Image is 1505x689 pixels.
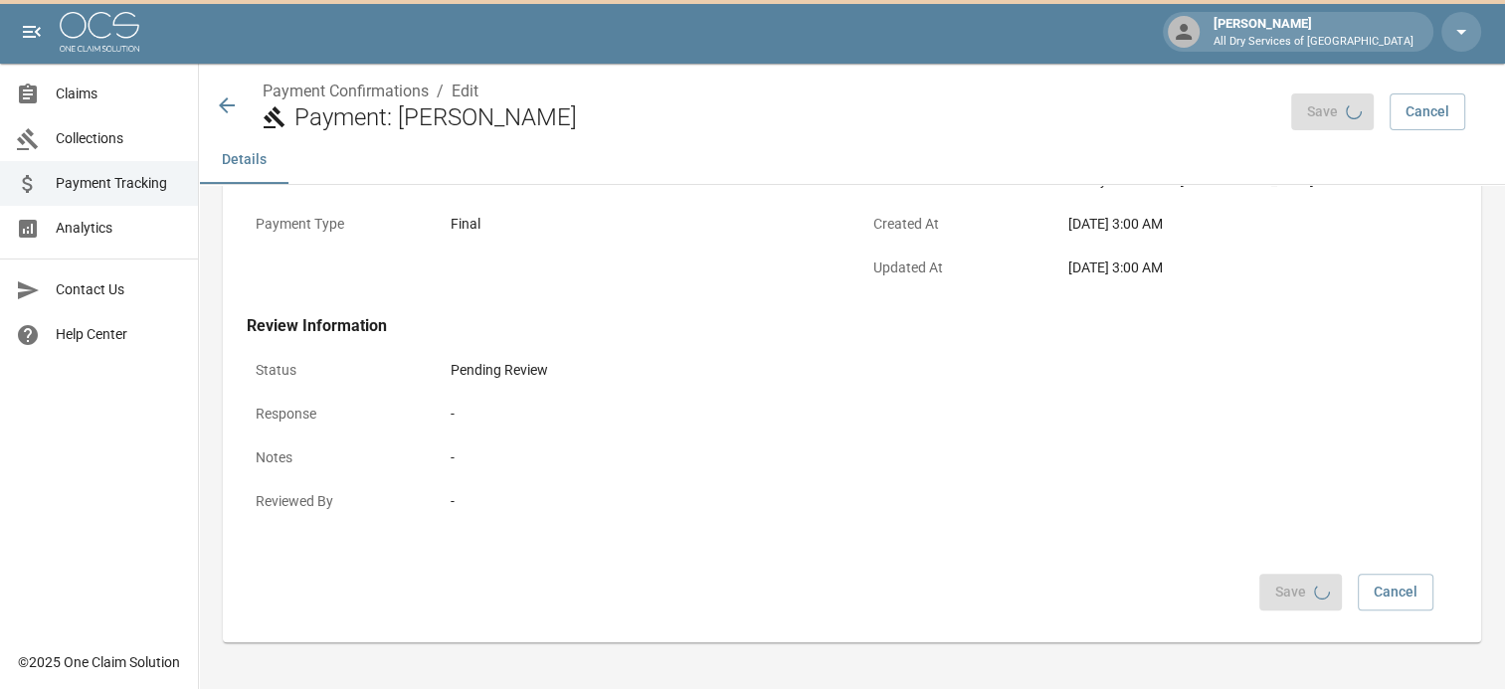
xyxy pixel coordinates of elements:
h4: Review Information [247,316,1457,336]
li: / [437,80,444,103]
a: Cancel [1390,93,1465,130]
div: - [451,491,1448,512]
button: open drawer [12,12,52,52]
div: Final [451,214,832,235]
div: © 2025 One Claim Solution [18,652,180,672]
p: Updated At [864,249,1043,287]
div: - [451,447,1448,468]
span: Contact Us [56,279,182,300]
p: Created At [864,205,1043,244]
span: Payment Tracking [56,173,182,194]
div: [DATE] 3:00 AM [1068,214,1449,235]
span: Analytics [56,218,182,239]
p: Status [247,351,426,390]
p: Notes [247,438,426,477]
button: Details [199,136,288,184]
p: Payment Type [247,205,426,244]
a: Payment Confirmations [263,82,429,100]
h2: Payment: [PERSON_NAME] [294,103,1275,132]
span: Collections [56,128,182,149]
span: Help Center [56,324,182,345]
div: anchor tabs [199,136,1505,184]
p: Response [247,395,426,433]
a: Edit [452,82,478,100]
div: Pending Review [451,360,1448,381]
div: - [451,404,1448,425]
p: All Dry Services of [GEOGRAPHIC_DATA] [1214,34,1413,51]
div: [DATE] 3:00 AM [1068,258,1449,278]
nav: breadcrumb [263,80,1275,103]
p: Reviewed By [247,482,426,521]
img: ocs-logo-white-transparent.png [60,12,139,52]
div: [PERSON_NAME] [1206,14,1421,50]
a: Cancel [1358,574,1433,610]
span: Claims [56,84,182,104]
